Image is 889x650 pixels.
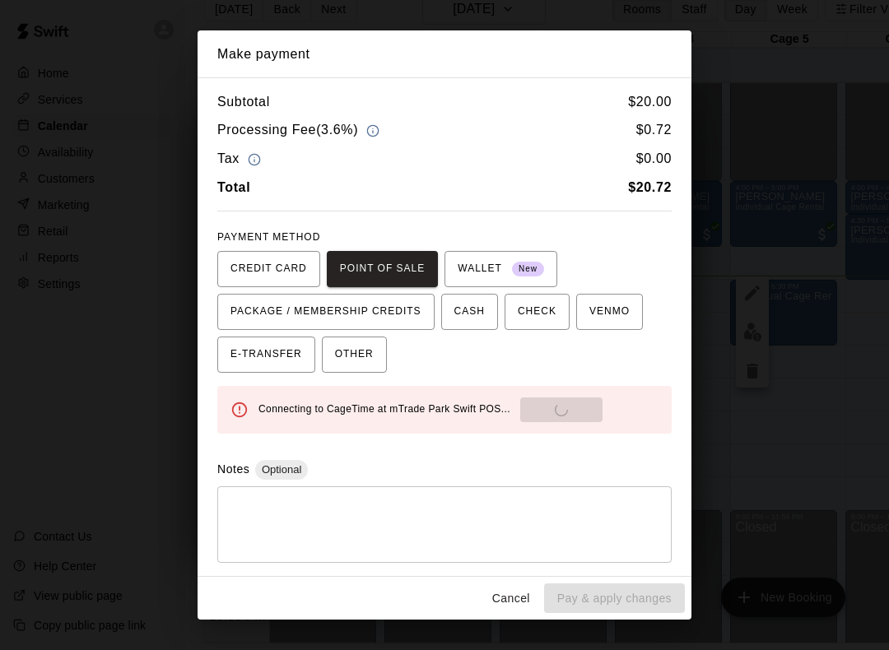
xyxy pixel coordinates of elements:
[255,463,308,476] span: Optional
[217,119,384,142] h6: Processing Fee ( 3.6% )
[636,148,672,170] h6: $ 0.00
[636,119,672,142] h6: $ 0.72
[512,258,544,281] span: New
[217,251,320,287] button: CREDIT CARD
[198,30,691,78] h2: Make payment
[217,337,315,373] button: E-TRANSFER
[628,180,672,194] b: $ 20.72
[217,462,249,476] label: Notes
[576,294,643,330] button: VENMO
[340,256,425,282] span: POINT OF SALE
[505,294,570,330] button: CHECK
[327,251,438,287] button: POINT OF SALE
[518,299,556,325] span: CHECK
[217,231,320,243] span: PAYMENT METHOD
[258,403,510,415] span: Connecting to CageTime at mTrade Park Swift POS...
[230,256,307,282] span: CREDIT CARD
[217,148,265,170] h6: Tax
[230,341,302,368] span: E-TRANSFER
[335,341,374,368] span: OTHER
[628,91,672,113] h6: $ 20.00
[485,583,538,614] button: Cancel
[217,180,250,194] b: Total
[441,294,498,330] button: CASH
[454,299,485,325] span: CASH
[589,299,630,325] span: VENMO
[322,337,387,373] button: OTHER
[230,299,421,325] span: PACKAGE / MEMBERSHIP CREDITS
[458,256,544,282] span: WALLET
[217,294,435,330] button: PACKAGE / MEMBERSHIP CREDITS
[217,91,270,113] h6: Subtotal
[444,251,557,287] button: WALLET New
